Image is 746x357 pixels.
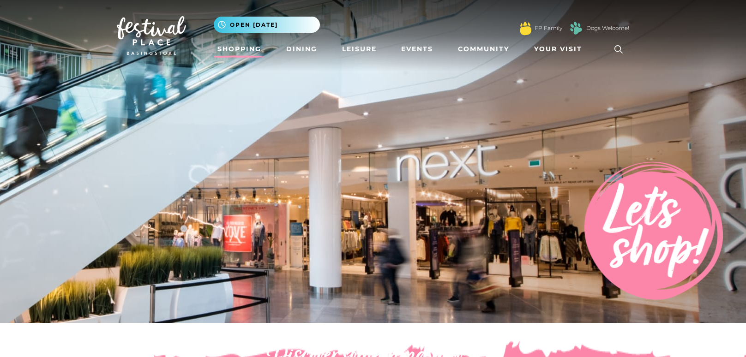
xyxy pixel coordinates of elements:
span: Your Visit [534,44,582,54]
a: Community [454,41,513,58]
a: Shopping [214,41,265,58]
a: FP Family [535,24,562,32]
button: Open [DATE] [214,17,320,33]
a: Leisure [338,41,380,58]
a: Dogs Welcome! [586,24,629,32]
span: Open [DATE] [230,21,278,29]
a: Events [397,41,437,58]
img: Festival Place Logo [117,16,186,55]
a: Dining [283,41,321,58]
a: Your Visit [530,41,590,58]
